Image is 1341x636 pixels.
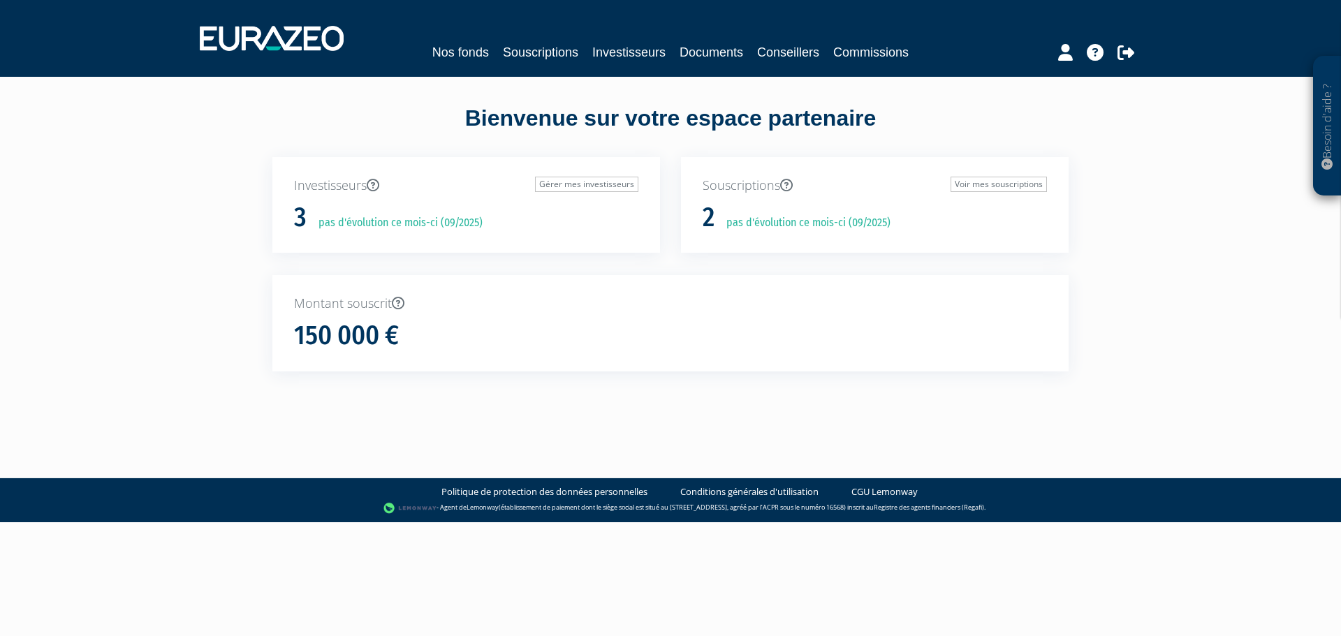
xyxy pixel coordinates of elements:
[294,203,307,232] h1: 3
[680,43,743,62] a: Documents
[851,485,918,498] a: CGU Lemonway
[833,43,909,62] a: Commissions
[294,321,399,350] h1: 150 000 €
[294,295,1047,313] p: Montant souscrit
[951,177,1047,192] a: Voir mes souscriptions
[14,501,1327,515] div: - Agent de (établissement de paiement dont le siège social est situé au [STREET_ADDRESS], agréé p...
[309,215,483,231] p: pas d'évolution ce mois-ci (09/2025)
[592,43,666,62] a: Investisseurs
[535,177,638,192] a: Gérer mes investisseurs
[432,43,489,62] a: Nos fonds
[294,177,638,195] p: Investisseurs
[383,501,437,515] img: logo-lemonway.png
[703,177,1047,195] p: Souscriptions
[467,503,499,512] a: Lemonway
[703,203,715,232] h1: 2
[441,485,647,498] a: Politique de protection des données personnelles
[757,43,819,62] a: Conseillers
[874,503,984,512] a: Registre des agents financiers (Regafi)
[680,485,819,498] a: Conditions générales d'utilisation
[200,26,344,51] img: 1732889491-logotype_eurazeo_blanc_rvb.png
[503,43,578,62] a: Souscriptions
[717,215,891,231] p: pas d'évolution ce mois-ci (09/2025)
[1319,64,1335,189] p: Besoin d'aide ?
[262,103,1079,157] div: Bienvenue sur votre espace partenaire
